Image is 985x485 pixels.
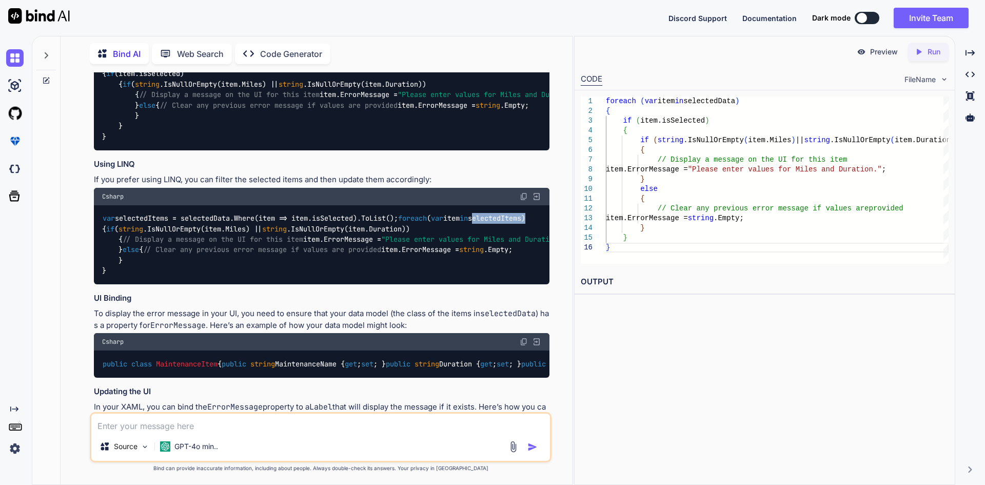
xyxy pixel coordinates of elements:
span: ; [881,165,885,173]
code: selectedData [480,308,536,319]
span: // Display a message on the UI for this item [657,156,847,164]
span: public [103,359,127,368]
span: } [623,234,627,242]
span: var [431,214,443,223]
button: Invite Team [894,8,969,28]
h2: OUTPUT [575,270,955,294]
div: 5 [581,135,593,145]
span: string [119,224,143,234]
span: selectedData [683,97,735,105]
span: string [804,136,830,144]
p: Bind AI [113,48,141,60]
img: settings [6,440,24,457]
span: // Clear any previous error message if values are [657,204,869,212]
span: if [640,136,649,144]
span: if [623,117,632,125]
span: if [106,224,114,234]
span: MaintenanceItem [156,359,218,368]
span: { [640,146,644,154]
code: ErrorMessage [150,320,206,331]
span: || [795,136,804,144]
button: Documentation [742,13,797,24]
span: else [139,101,155,110]
span: string [279,80,303,89]
div: 11 [581,194,593,204]
span: "Please enter values for Miles and Duration." [687,165,881,173]
div: 1 [581,96,593,106]
h3: Updating the UI [94,386,549,398]
span: // Clear any previous error message if values are provided [160,101,398,110]
span: Csharp [102,338,124,346]
span: Discord Support [668,14,727,23]
code: Label [309,402,332,412]
img: githubLight [6,105,24,122]
span: else [123,245,139,255]
img: chevron down [940,75,949,84]
span: Dark mode [812,13,851,23]
span: ( [640,97,644,105]
img: preview [857,47,866,56]
img: Open in Browser [532,192,541,201]
span: string [250,359,275,368]
span: get [480,359,493,368]
span: Csharp [102,192,124,201]
span: } [640,224,644,232]
p: Code Generator [260,48,322,60]
code: selectedItems = selectedData.Where(item => item.isSelected).ToList(); ( item selectedItems) { ( .... [102,213,570,276]
span: .IsNullOrEmpty [830,136,891,144]
div: 6 [581,145,593,155]
div: 7 [581,155,593,165]
span: if [123,80,131,89]
span: foreach [398,214,427,223]
span: ) [735,97,739,105]
span: { [640,195,644,203]
div: 3 [581,116,593,126]
code: ( item selectedData) { (item.isSelected) { ( .IsNullOrEmpty(item.Miles) || .IsNullOrEmpty(item.Du... [102,58,586,142]
p: To display the error message in your UI, you need to ensure that your data model (the class of th... [94,308,549,331]
span: if [106,69,114,79]
p: Run [928,47,940,57]
button: Discord Support [668,13,727,24]
span: public [521,359,546,368]
span: set [497,359,509,368]
span: string [657,136,683,144]
p: Source [114,441,137,452]
span: item [657,97,675,105]
img: Pick Models [141,442,149,451]
span: "Please enter values for Miles and Duration." [398,90,582,100]
span: public [386,359,410,368]
span: string [687,214,713,222]
span: item.ErrorMessage = [606,214,688,222]
div: CODE [581,73,602,86]
span: { [623,126,627,134]
img: Open in Browser [532,337,541,346]
div: 13 [581,214,593,223]
div: 12 [581,204,593,214]
img: attachment [507,441,519,453]
span: item.ErrorMessage = [606,165,688,173]
div: 10 [581,184,593,194]
span: // Clear any previous error message if values are provided [143,245,381,255]
img: Bind AI [8,8,70,24]
div: 16 [581,243,593,253]
span: ) [705,117,709,125]
img: icon [527,442,538,452]
span: string [135,80,160,89]
span: item.isSelected [640,117,705,125]
span: in [675,97,683,105]
span: string [459,245,484,255]
span: string [415,359,439,368]
span: ( [890,136,894,144]
span: string [476,101,500,110]
div: 14 [581,223,593,233]
p: Preview [870,47,898,57]
img: premium [6,132,24,150]
span: } [640,175,644,183]
div: 2 [581,106,593,116]
span: .IsNullOrEmpty [683,136,744,144]
img: ai-studio [6,77,24,94]
p: GPT-4o min.. [174,441,218,452]
img: copy [520,192,528,201]
span: foreach [606,97,636,105]
h3: UI Binding [94,293,549,304]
